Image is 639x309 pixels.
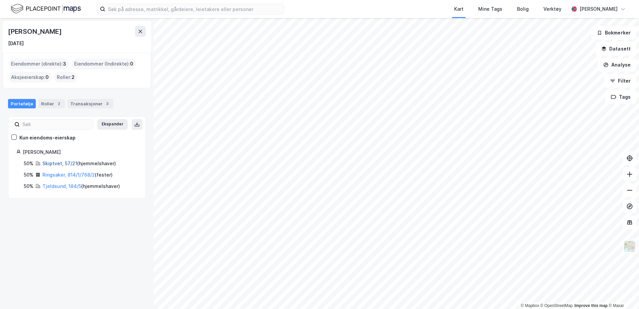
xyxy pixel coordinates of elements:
div: ( fester ) [42,171,113,179]
div: 50% [24,160,33,168]
div: ( hjemmelshaver ) [42,182,120,190]
button: Datasett [596,42,636,56]
div: Mine Tags [478,5,502,13]
iframe: Chat Widget [606,277,639,309]
div: [DATE] [8,39,24,47]
span: 3 [63,60,66,68]
div: ( hjemmelshaver ) [42,160,116,168]
input: Søk på adresse, matrikkel, gårdeiere, leietakere eller personer [105,4,284,14]
div: Bolig [517,5,529,13]
div: 50% [24,171,33,179]
span: 0 [45,73,49,81]
div: Transaksjoner [68,99,113,108]
span: 2 [72,73,75,81]
button: Filter [604,74,636,88]
a: Tjeldsund, 184/5 [42,183,81,189]
a: Ringsaker, 814/1/768/2 [42,172,95,178]
div: Roller : [54,72,77,83]
div: 2 [55,100,62,107]
span: 0 [130,60,133,68]
div: Portefølje [8,99,36,108]
div: Kart [454,5,464,13]
a: Skiptvet, 57/21 [42,161,77,166]
div: Roller [38,99,65,108]
div: Verktøy [543,5,561,13]
a: Improve this map [574,303,608,308]
div: Eiendommer (direkte) : [8,59,69,69]
div: 50% [24,182,33,190]
button: Bokmerker [591,26,636,39]
div: 3 [104,100,111,107]
div: Eiendommer (Indirekte) : [72,59,136,69]
img: Z [623,240,636,253]
div: [PERSON_NAME] [580,5,618,13]
div: Aksjeeierskap : [8,72,51,83]
a: Mapbox [521,303,539,308]
button: Tags [605,90,636,104]
button: Ekspander [97,119,128,130]
button: Analyse [598,58,636,72]
a: OpenStreetMap [540,303,573,308]
div: [PERSON_NAME] [23,148,137,156]
div: Kun eiendoms-eierskap [19,134,76,142]
input: Søk [20,119,93,129]
div: [PERSON_NAME] [8,26,63,37]
img: logo.f888ab2527a4732fd821a326f86c7f29.svg [11,3,81,15]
